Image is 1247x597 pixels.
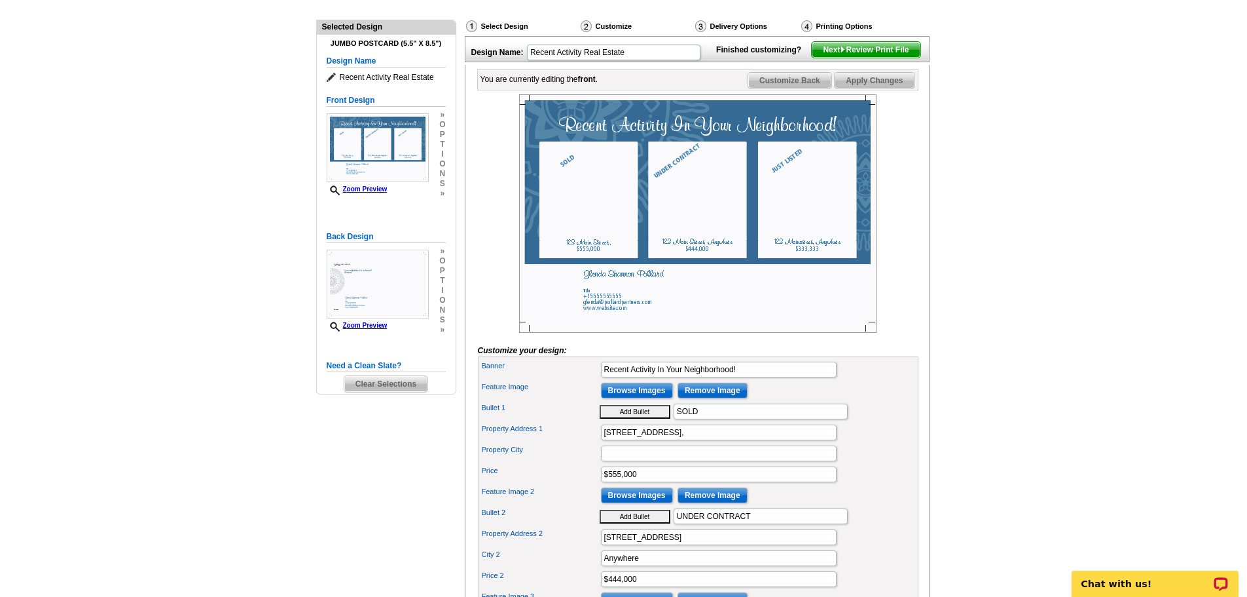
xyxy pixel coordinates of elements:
label: Price [482,465,600,476]
span: p [439,266,445,276]
span: Apply Changes [835,73,914,88]
span: t [439,276,445,286]
span: o [439,296,445,305]
span: n [439,305,445,315]
h5: Need a Clean Slate? [327,360,446,372]
span: n [439,169,445,179]
label: Feature Image 2 [482,486,600,497]
div: Select Design [465,20,579,36]
label: Property City [482,444,600,455]
span: s [439,179,445,189]
input: Remove Image [678,383,748,398]
a: Zoom Preview [327,185,388,193]
span: » [439,246,445,256]
img: Delivery Options [695,20,706,32]
span: o [439,256,445,266]
span: o [439,120,445,130]
span: t [439,140,445,149]
span: Customize Back [748,73,831,88]
input: Browse Images [601,383,673,398]
label: Property Address 1 [482,423,600,434]
input: Browse Images [601,488,673,503]
div: You are currently editing the . [480,73,598,85]
span: » [439,110,445,120]
a: Zoom Preview [327,322,388,329]
span: i [439,286,445,296]
i: Customize your design: [478,346,567,355]
label: Feature Image [482,381,600,393]
img: Customize [581,20,592,32]
img: Select Design [466,20,477,32]
span: » [439,325,445,335]
div: Selected Design [317,20,456,33]
div: Printing Options [800,20,916,33]
strong: Finished customizing? [716,45,809,54]
span: Next Review Print File [812,42,920,58]
button: Add Bullet [600,405,670,419]
img: Z18877330_00001_1.jpg [519,94,877,333]
div: Customize [579,20,694,36]
label: City 2 [482,549,600,560]
img: Z18877330_00001_2.jpg [327,250,429,319]
h5: Front Design [327,94,446,107]
span: Recent Activity Real Estate [327,71,446,84]
span: o [439,159,445,169]
label: Bullet 1 [482,402,600,414]
h4: Jumbo Postcard (5.5" x 8.5") [327,39,446,48]
label: Banner [482,360,600,372]
span: » [439,189,445,199]
span: Clear Selections [344,376,427,392]
img: Z18877330_00001_1.jpg [327,113,429,183]
b: front [578,75,596,84]
label: Price 2 [482,570,600,581]
strong: Design Name: [471,48,524,57]
span: s [439,315,445,325]
span: i [439,149,445,159]
span: p [439,130,445,140]
img: Printing Options & Summary [801,20,812,32]
h5: Back Design [327,231,446,243]
label: Property Address 2 [482,528,600,539]
input: Remove Image [678,488,748,503]
img: button-next-arrow-white.png [840,47,846,52]
div: Delivery Options [694,20,800,33]
label: Bullet 2 [482,507,600,518]
h5: Design Name [327,55,446,67]
button: Add Bullet [600,510,670,524]
iframe: LiveChat chat widget [1063,556,1247,597]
